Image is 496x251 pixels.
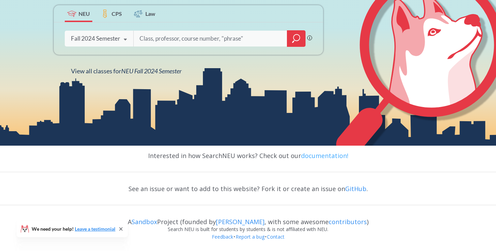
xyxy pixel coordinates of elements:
[267,233,285,240] a: Contact
[301,151,348,160] a: documentation!
[216,218,265,226] a: [PERSON_NAME]
[292,34,300,43] svg: magnifying glass
[329,218,367,226] a: contributors
[79,10,90,18] span: NEU
[139,31,282,46] input: Class, professor, course number, "phrase"
[71,35,120,42] div: Fall 2024 Semester
[211,233,234,240] a: Feedback
[71,67,182,75] span: View all classes for
[235,233,265,240] a: Report a bug
[132,218,157,226] a: Sandbox
[145,10,155,18] span: Law
[121,67,182,75] span: NEU Fall 2024 Semester
[287,30,306,47] div: magnifying glass
[345,185,366,193] a: GitHub
[112,10,122,18] span: CPS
